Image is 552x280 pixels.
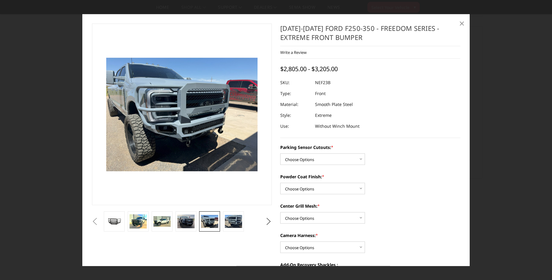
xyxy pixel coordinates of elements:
[201,215,218,228] img: 2023-2025 Ford F250-350 - Freedom Series - Extreme Front Bumper
[225,215,242,228] img: 2023-2025 Ford F250-350 - Freedom Series - Extreme Front Bumper
[280,232,460,239] label: Camera Harness:
[280,65,338,73] span: $2,805.00 - $3,205.00
[177,215,195,228] img: 2023-2025 Ford F250-350 - Freedom Series - Extreme Front Bumper
[264,217,273,226] button: Next
[92,24,272,205] a: 2023-2025 Ford F250-350 - Freedom Series - Extreme Front Bumper
[315,110,332,121] dd: Extreme
[457,18,467,28] a: Close
[130,214,147,228] img: 2023-2025 Ford F250-350 - Freedom Series - Extreme Front Bumper
[315,99,353,110] dd: Smooth Plate Steel
[280,24,460,46] h1: [DATE]-[DATE] Ford F250-350 - Freedom Series - Extreme Front Bumper
[315,121,360,132] dd: Without Winch Mount
[280,173,460,180] label: Powder Coat Finish:
[280,110,310,121] dt: Style:
[280,203,460,209] label: Center Grill Mesh:
[315,88,326,99] dd: Front
[280,77,310,88] dt: SKU:
[280,88,310,99] dt: Type:
[280,121,310,132] dt: Use:
[522,251,552,280] iframe: Chat Widget
[280,50,307,55] a: Write a Review
[280,144,460,150] label: Parking Sensor Cutouts:
[459,17,465,30] span: ×
[280,262,460,268] label: Add-On Recovery Shackles :
[153,216,171,226] img: 2023-2025 Ford F250-350 - Freedom Series - Extreme Front Bumper
[315,77,330,88] dd: NEF23B
[90,217,100,226] button: Previous
[280,99,310,110] dt: Material:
